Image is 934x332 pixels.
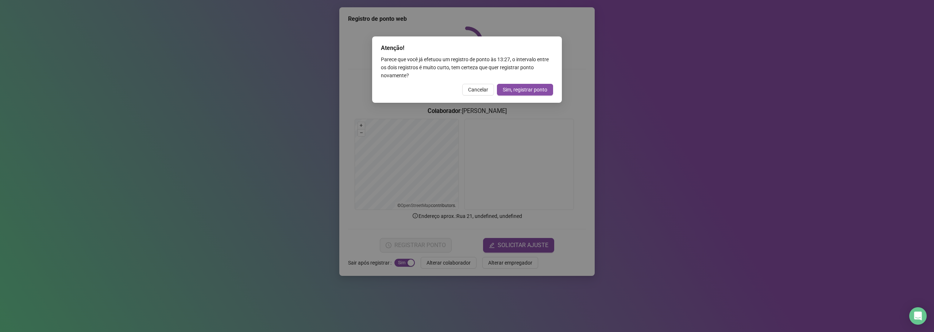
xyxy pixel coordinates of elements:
div: Parece que você já efetuou um registro de ponto às 13:27 , o intervalo entre os dois registros é ... [381,55,553,79]
span: Cancelar [468,86,488,94]
div: Open Intercom Messenger [909,307,927,325]
button: Cancelar [462,84,494,95]
span: Sim, registrar ponto [503,86,547,94]
div: Atenção! [381,44,553,52]
button: Sim, registrar ponto [497,84,553,95]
